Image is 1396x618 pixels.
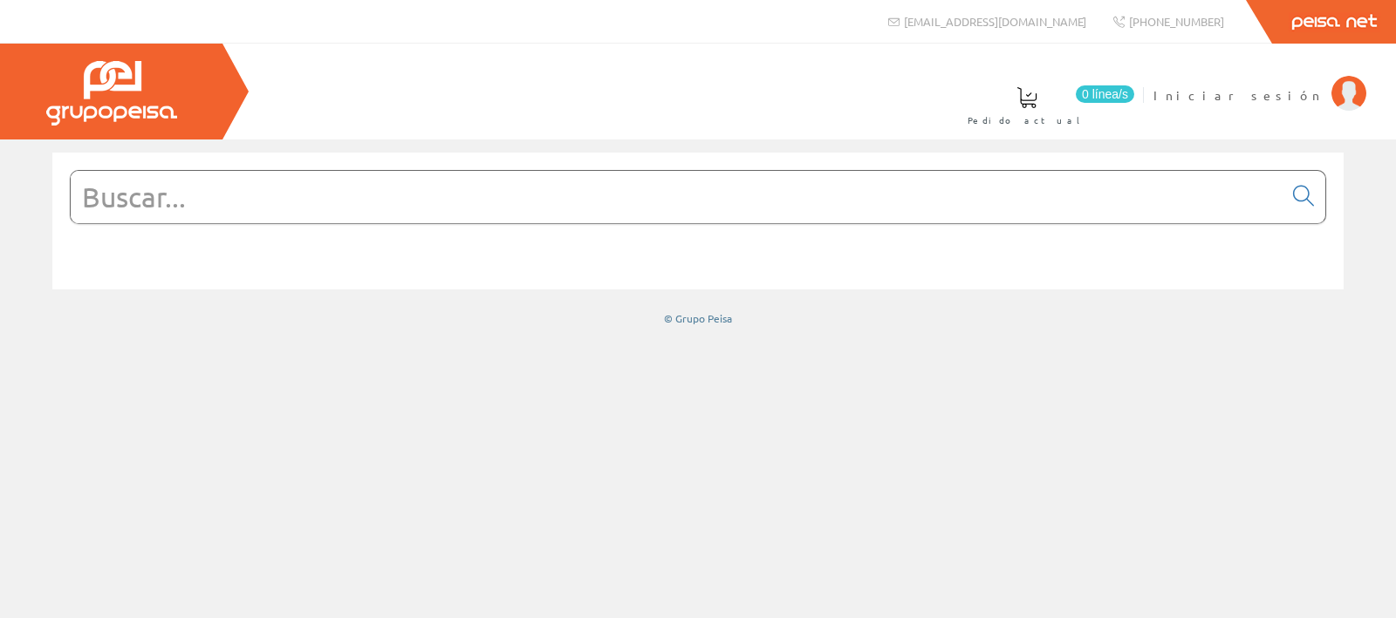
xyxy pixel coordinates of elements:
span: 0 línea/s [1076,85,1134,103]
span: [PHONE_NUMBER] [1129,14,1224,29]
div: © Grupo Peisa [52,311,1344,326]
a: Iniciar sesión [1153,72,1366,89]
img: Grupo Peisa [46,61,177,126]
input: Buscar... [71,171,1283,223]
span: [EMAIL_ADDRESS][DOMAIN_NAME] [904,14,1086,29]
span: Iniciar sesión [1153,86,1323,104]
span: Pedido actual [968,112,1086,129]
